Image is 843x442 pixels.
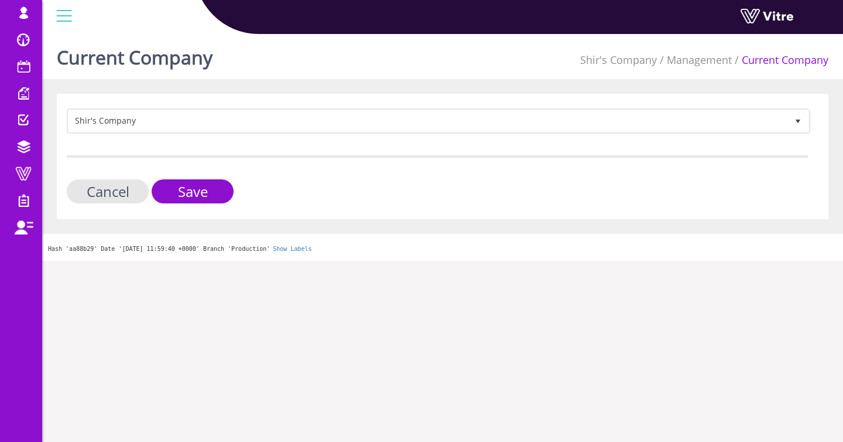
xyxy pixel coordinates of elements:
[580,53,657,67] a: Shir's Company
[68,110,787,131] span: Shir's Company
[67,179,149,203] input: Cancel
[657,53,732,68] li: Management
[273,246,311,252] a: Show Labels
[152,179,234,203] input: Save
[787,110,808,131] span: select
[57,29,213,79] h1: Current Company
[48,246,270,252] span: Hash 'aa88b29' Date '[DATE] 11:59:40 +0000' Branch 'Production'
[732,53,828,68] li: Current Company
